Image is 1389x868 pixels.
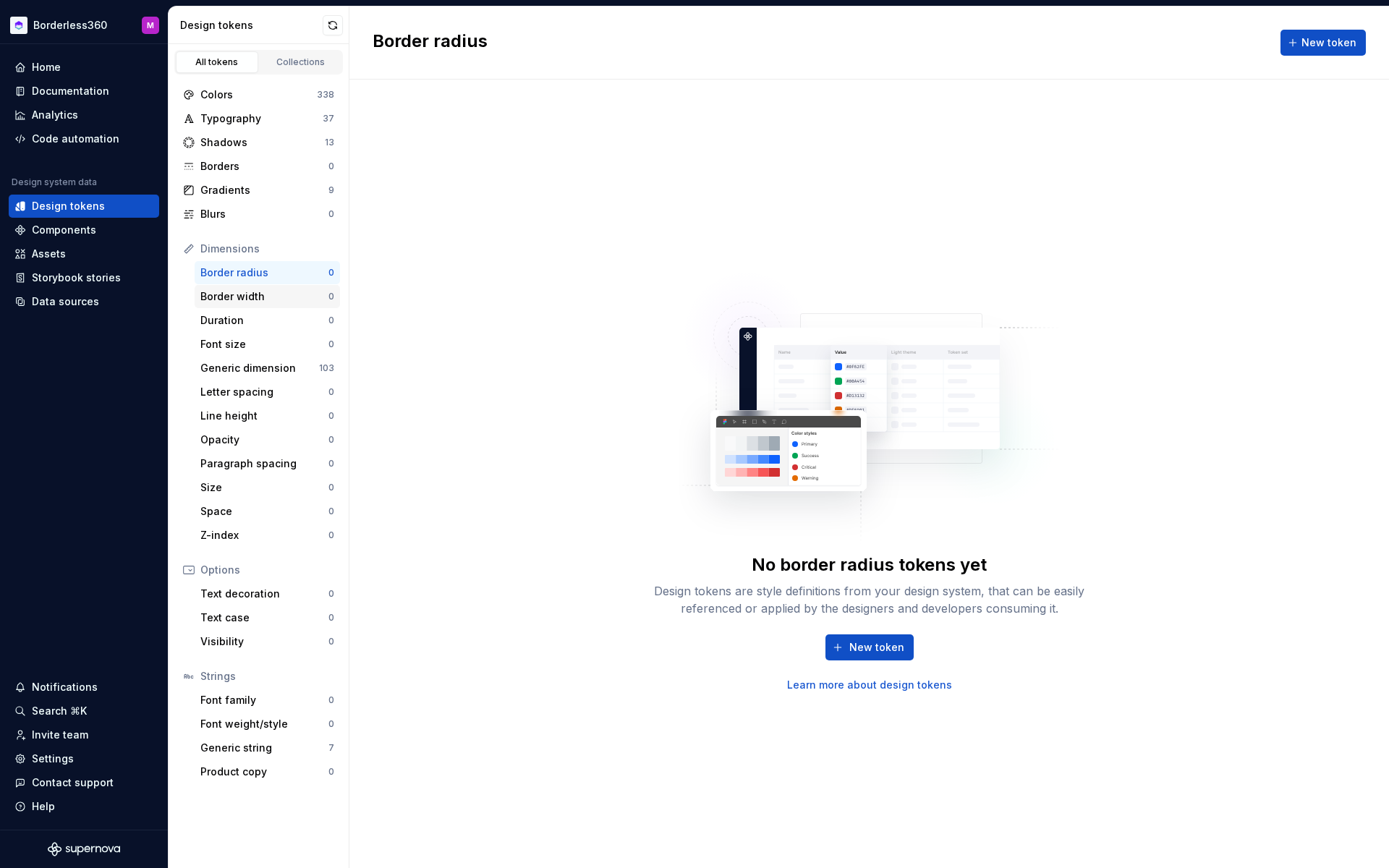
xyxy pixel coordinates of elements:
div: 0 [328,506,334,517]
a: Text case0 [195,606,340,629]
div: 0 [328,434,334,446]
a: Analytics [9,103,159,127]
a: Colors338 [177,83,340,106]
div: 9 [328,184,334,196]
div: Code automation [32,132,119,146]
div: Invite team [32,728,88,742]
div: 0 [328,612,334,624]
button: New token [825,634,914,660]
div: Borderless360 [33,18,107,33]
div: Search ⌘K [32,704,87,718]
a: Borders0 [177,155,340,178]
a: Storybook stories [9,266,159,289]
div: Analytics [32,108,78,122]
a: Space0 [195,500,340,523]
div: 0 [328,636,334,647]
span: New token [849,640,904,655]
div: Colors [200,88,317,102]
div: Options [200,563,334,577]
button: Borderless360M [3,9,165,41]
div: 338 [317,89,334,101]
div: 0 [328,161,334,172]
a: Home [9,56,159,79]
a: Font size0 [195,333,340,356]
div: M [147,20,154,31]
div: Strings [200,669,334,684]
h2: Border radius [373,30,488,56]
div: 0 [328,718,334,730]
div: 0 [328,694,334,706]
div: Dimensions [200,242,334,256]
div: Text decoration [200,587,328,601]
a: Border width0 [195,285,340,308]
div: Help [32,799,55,814]
div: 0 [328,588,334,600]
button: Help [9,795,159,818]
a: Components [9,218,159,242]
div: Notifications [32,680,98,694]
div: Z-index [200,528,328,542]
button: New token [1280,30,1366,56]
div: Opacity [200,433,328,447]
div: Generic dimension [200,361,319,375]
div: 0 [328,529,334,541]
div: Visibility [200,634,328,649]
div: Collections [265,56,337,68]
a: Design tokens [9,195,159,218]
a: Duration0 [195,309,340,332]
a: Shadows13 [177,131,340,154]
div: Typography [200,111,323,126]
div: 0 [328,267,334,278]
a: Typography37 [177,107,340,130]
div: Contact support [32,775,114,790]
div: 0 [328,291,334,302]
div: Size [200,480,328,495]
div: 37 [323,113,334,124]
a: Documentation [9,80,159,103]
a: Settings [9,747,159,770]
svg: Supernova Logo [48,842,120,856]
div: Data sources [32,294,99,309]
div: 0 [328,386,334,398]
div: Border width [200,289,328,304]
div: Borders [200,159,328,174]
div: 0 [328,458,334,469]
div: Assets [32,247,66,261]
a: Border radius0 [195,261,340,284]
div: Font size [200,337,328,352]
div: All tokens [181,56,253,68]
a: Paragraph spacing0 [195,452,340,475]
a: Gradients9 [177,179,340,202]
div: Font weight/style [200,717,328,731]
a: Invite team [9,723,159,746]
div: Settings [32,752,74,766]
div: 0 [328,410,334,422]
div: Gradients [200,183,328,197]
div: No border radius tokens yet [752,553,987,576]
a: Data sources [9,290,159,313]
div: Paragraph spacing [200,456,328,471]
div: Storybook stories [32,271,121,285]
div: 0 [328,766,334,778]
div: Design tokens [180,18,323,33]
a: Z-index0 [195,524,340,547]
div: Documentation [32,84,109,98]
a: Product copy0 [195,760,340,783]
div: Text case [200,610,328,625]
div: Blurs [200,207,328,221]
button: Notifications [9,676,159,699]
div: Shadows [200,135,325,150]
div: Design tokens [32,199,105,213]
div: Duration [200,313,328,328]
div: 13 [325,137,334,148]
a: Line height0 [195,404,340,427]
div: Generic string [200,741,328,755]
a: Text decoration0 [195,582,340,605]
a: Learn more about design tokens [787,678,952,692]
div: 7 [328,742,334,754]
a: Blurs0 [177,203,340,226]
a: Font weight/style0 [195,712,340,736]
a: Visibility0 [195,630,340,653]
a: Font family0 [195,689,340,712]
